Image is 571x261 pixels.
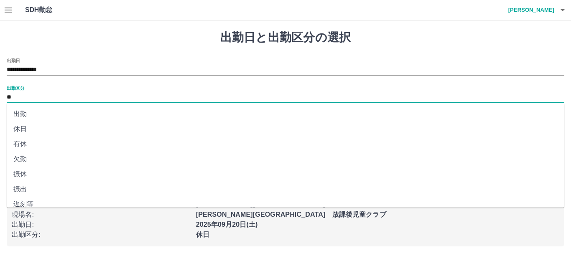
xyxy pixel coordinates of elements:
[7,30,564,45] h1: 出勤日と出勤区分の選択
[7,137,564,152] li: 有休
[7,152,564,167] li: 欠勤
[7,122,564,137] li: 休日
[7,182,564,197] li: 振出
[7,85,24,91] label: 出勤区分
[12,230,191,240] p: 出勤区分 :
[196,221,258,228] b: 2025年09月20日(土)
[7,167,564,182] li: 振休
[12,210,191,220] p: 現場名 :
[7,57,20,63] label: 出勤日
[7,197,564,212] li: 遅刻等
[196,231,209,238] b: 休日
[12,220,191,230] p: 出勤日 :
[7,106,564,122] li: 出勤
[196,211,386,218] b: [PERSON_NAME][GEOGRAPHIC_DATA] 放課後児童クラブ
